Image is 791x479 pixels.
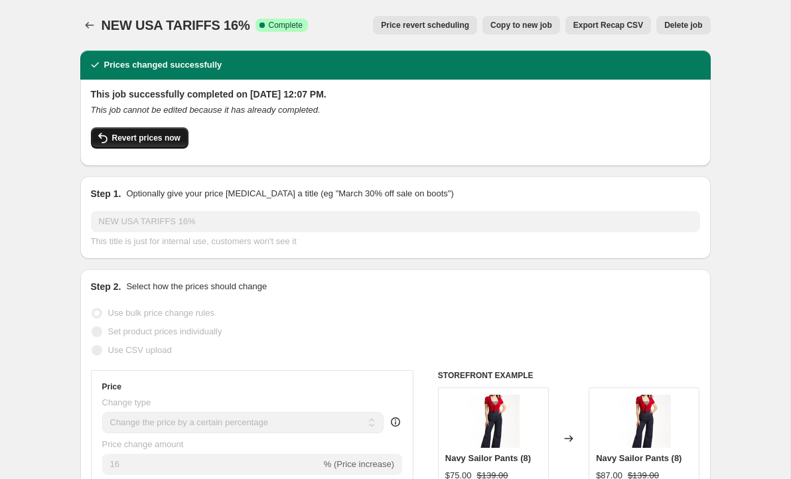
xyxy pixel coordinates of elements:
input: -15 [102,454,321,475]
h2: Step 2. [91,280,121,293]
button: Price revert scheduling [373,16,477,34]
i: This job cannot be edited because it has already completed. [91,105,321,115]
p: Optionally give your price [MEDICAL_DATA] a title (eg "March 30% off sale on boots") [126,187,453,200]
span: Use CSV upload [108,345,172,355]
h6: STOREFRONT EXAMPLE [438,370,700,381]
p: Select how the prices should change [126,280,267,293]
span: Navy Sailor Pants (8) [445,453,531,463]
button: Delete job [656,16,710,34]
span: Delete job [664,20,702,31]
span: Price revert scheduling [381,20,469,31]
span: Copy to new job [490,20,552,31]
button: Price change jobs [80,16,99,34]
span: Change type [102,397,151,407]
h2: Prices changed successfully [104,58,222,72]
span: Use bulk price change rules [108,308,214,318]
input: 30% off holiday sale [91,211,700,232]
span: Revert prices now [112,133,180,143]
button: Export Recap CSV [565,16,651,34]
div: help [389,415,402,429]
button: Revert prices now [91,127,188,149]
span: Export Recap CSV [573,20,643,31]
span: NEW USA TARIFFS 16% [102,18,250,33]
span: Navy Sailor Pants (8) [596,453,682,463]
img: sailor_top_and_pants_copy_80x.jpg [618,395,671,448]
h2: This job successfully completed on [DATE] 12:07 PM. [91,88,700,101]
span: Set product prices individually [108,326,222,336]
span: Complete [269,20,303,31]
span: % (Price increase) [324,459,394,469]
button: Copy to new job [482,16,560,34]
span: This title is just for internal use, customers won't see it [91,236,297,246]
img: sailor_top_and_pants_copy_80x.jpg [467,395,520,448]
span: Price change amount [102,439,184,449]
h3: Price [102,381,121,392]
h2: Step 1. [91,187,121,200]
